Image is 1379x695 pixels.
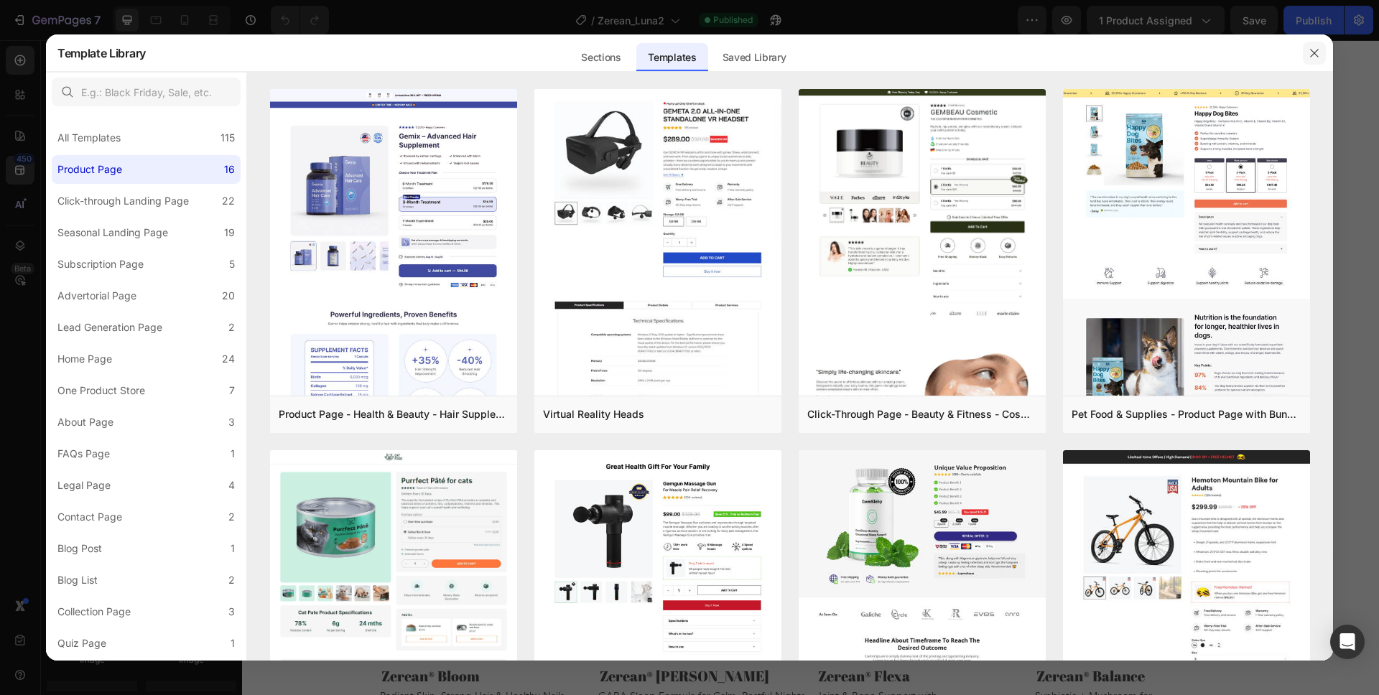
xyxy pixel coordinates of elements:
[711,43,798,72] div: Saved Library
[57,256,144,273] div: Subscription Page
[57,603,131,620] div: Collection Page
[57,192,189,210] div: Click-through Landing Page
[570,43,632,72] div: Sections
[575,407,781,614] a: Zerean® Flexa
[937,150,1008,169] strong: L-Theanine
[520,139,697,173] h2: [PERSON_NAME]
[712,139,888,192] h2: Magnesium ([MEDICAL_DATA])
[1330,625,1365,659] div: Open Intercom Messenger
[228,319,235,336] div: 2
[172,32,280,140] img: gempages_584507206213305204-6f5afd24-4574-4b76-b75d-a4fd2c330ebc.png
[229,256,235,273] div: 5
[793,625,1000,647] h2: Zerean® Balance
[222,287,235,304] div: 20
[172,151,287,189] strong: Lemon Balm Leaf Extract
[57,540,102,557] div: Blog Post
[172,195,303,218] p: Calms stress and promotes relaxation for better sleep.*
[228,508,235,526] div: 2
[57,350,112,368] div: Home Page
[138,649,322,663] p: Radiant Skin, Strong Hair & Healthy Nails
[554,176,685,210] p: Reduces [MEDICAL_DATA] and helps improve sleep onset.*
[57,129,121,146] div: All Templates
[57,287,136,304] div: Advertorial Page
[228,572,235,589] div: 2
[57,319,162,336] div: Lead Generation Page
[807,406,1037,423] div: Click-Through Page - Beauty & Fitness - Cosmetic
[575,625,781,647] h2: Zerean® Flexa
[229,382,235,399] div: 7
[220,129,235,146] div: 115
[636,43,707,72] div: Templates
[543,406,644,423] div: Virtual Reality Heads
[231,445,235,462] div: 1
[52,78,241,106] input: E.g.: Black Friday, Sale, etc.
[57,445,110,462] div: FAQs Page
[793,649,910,681] p: Synbiotic + Mushroom for Gut–Hormone Harmony
[231,635,235,652] div: 1
[228,603,235,620] div: 3
[57,572,98,589] div: Blog List
[228,414,235,431] div: 3
[228,477,235,494] div: 4
[224,224,235,241] div: 19
[57,508,122,526] div: Contact Page
[57,635,106,652] div: Quiz Page
[363,32,471,139] img: gempages_584507206213305204-cf9fbc41-2754-4e21-937a-b43b94f8429a.png
[937,176,1068,210] p: Promotes relaxation, reduces tension, and improves sleep quality.*
[57,477,111,494] div: Legal Page
[363,150,491,188] strong: Blue Passionflower Extract
[138,625,345,647] h2: Zerean® Bloom
[554,32,662,139] img: gempages_584507206213305204-3a12c70d-8672-4967-b261-10da8a112caa.png
[57,414,113,431] div: About Page
[279,406,509,423] div: Product Page - Health & Beauty - Hair Supplement
[224,161,235,178] div: 16
[363,195,494,228] p: Eases anxiety and supports mood balance for restful sleep.*
[138,407,345,614] a: Zerean® Bloom
[57,34,146,72] h2: Template Library
[746,195,877,217] p: Regulates sleep cycles and supports muscle relaxation.*
[138,117,175,154] button: Carousel Back Arrow
[356,649,563,663] p: GABA Sleep Formula for Calm, Restful Nights
[231,540,235,557] div: 1
[356,625,563,647] h2: Zerean® [PERSON_NAME]
[57,224,168,241] div: Seasonal Landing Page
[575,649,695,681] p: Joint & Bone Support with Turmeric & Mushrooms
[746,32,854,139] img: gempages_584507206213305204-73f5630c-da8c-4e11-b6a8-411b62a9c499.png
[356,407,563,614] a: Zerean® Luna
[963,117,1000,154] button: Carousel Next Arrow
[793,407,1000,614] a: Zerean® Balance
[57,382,145,399] div: One Product Store
[57,161,122,178] div: Product Page
[222,192,235,210] div: 22
[222,350,235,368] div: 24
[937,32,1045,139] img: gempages_584507206213305204-896caeb2-a0b2-446a-ac1d-8d6e57ee4e7f.png
[1072,406,1301,423] div: Pet Food & Supplies - Product Page with Bundle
